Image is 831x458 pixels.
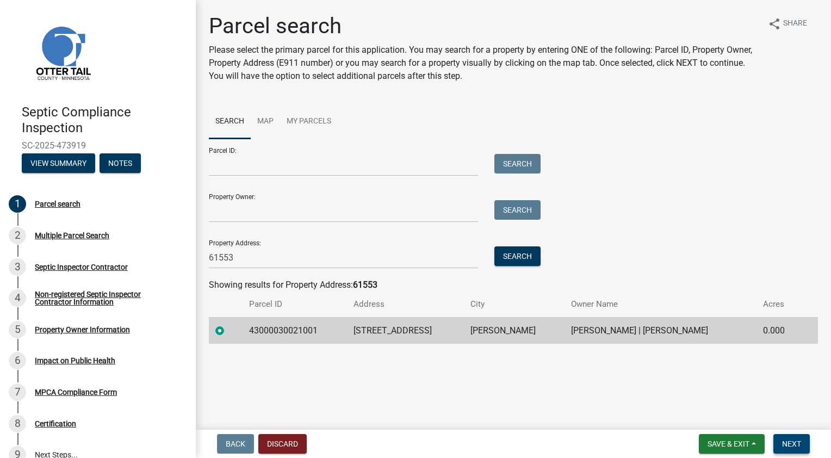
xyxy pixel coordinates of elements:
[9,321,26,338] div: 5
[217,434,254,454] button: Back
[9,415,26,432] div: 8
[759,13,816,34] button: shareShare
[9,289,26,307] div: 4
[347,292,464,317] th: Address
[9,195,26,213] div: 1
[35,357,115,364] div: Impact on Public Health
[226,440,245,448] span: Back
[22,153,95,173] button: View Summary
[9,383,26,401] div: 7
[782,440,801,448] span: Next
[35,200,80,208] div: Parcel search
[565,317,757,344] td: [PERSON_NAME] | [PERSON_NAME]
[347,317,464,344] td: [STREET_ADDRESS]
[35,326,130,333] div: Property Owner Information
[258,434,307,454] button: Discard
[209,104,251,139] a: Search
[22,104,187,136] h4: Septic Compliance Inspection
[773,434,810,454] button: Next
[464,292,565,317] th: City
[280,104,338,139] a: My Parcels
[22,140,174,151] span: SC-2025-473919
[494,154,541,174] button: Search
[756,317,801,344] td: 0.000
[565,292,757,317] th: Owner Name
[209,44,759,83] p: Please select the primary parcel for this application. You may search for a property by entering ...
[353,280,377,290] strong: 61553
[708,440,749,448] span: Save & Exit
[251,104,280,139] a: Map
[22,159,95,168] wm-modal-confirm: Summary
[494,200,541,220] button: Search
[100,153,141,173] button: Notes
[35,420,76,428] div: Certification
[783,17,807,30] span: Share
[35,290,178,306] div: Non-registered Septic Inspector Contractor Information
[35,263,128,271] div: Septic Inspector Contractor
[209,278,818,292] div: Showing results for Property Address:
[22,11,103,93] img: Otter Tail County, Minnesota
[35,232,109,239] div: Multiple Parcel Search
[9,352,26,369] div: 6
[243,317,347,344] td: 43000030021001
[9,227,26,244] div: 2
[209,13,759,39] h1: Parcel search
[243,292,347,317] th: Parcel ID
[35,388,117,396] div: MPCA Compliance Form
[699,434,765,454] button: Save & Exit
[768,17,781,30] i: share
[9,258,26,276] div: 3
[756,292,801,317] th: Acres
[464,317,565,344] td: [PERSON_NAME]
[100,159,141,168] wm-modal-confirm: Notes
[494,246,541,266] button: Search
